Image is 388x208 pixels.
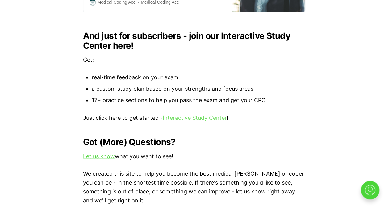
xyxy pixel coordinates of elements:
p: We created this site to help you become the best medical [PERSON_NAME] or coder you can be - in t... [83,169,305,205]
li: 17+ practice sections to help you pass the exam and get your CPC [92,96,305,105]
p: what you want to see! [83,152,305,161]
a: Let us know [83,153,115,160]
li: real-time feedback on your exam [92,73,305,82]
li: a custom study plan based on your strengths and focus areas [92,85,305,94]
p: Get: [83,56,305,64]
h2: Got (More) Questions? [83,137,305,147]
p: Just click here to get started - ! [83,114,305,123]
iframe: portal-trigger [356,178,388,208]
a: Interactive Study Center [163,114,227,121]
h2: And just for subscribers - join our Interactive Study Center here! [83,31,305,51]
